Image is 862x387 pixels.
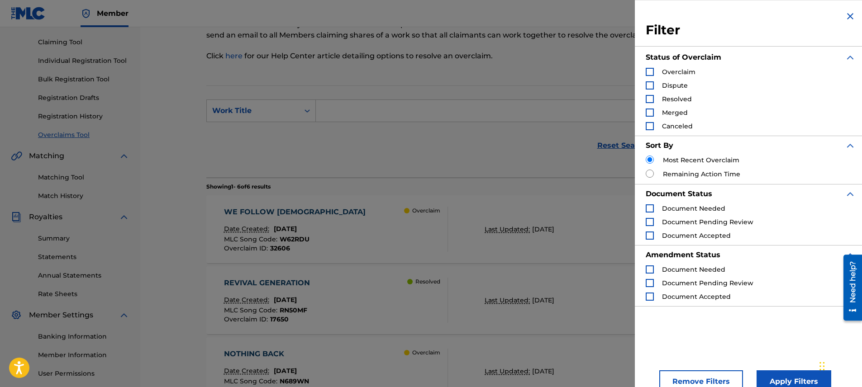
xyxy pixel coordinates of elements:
[819,353,825,380] div: Drag
[11,151,22,161] img: Matching
[662,95,692,103] span: Resolved
[646,22,856,38] h3: Filter
[29,151,64,161] span: Matching
[224,349,309,359] div: NOTHING BACK
[270,244,290,252] span: 32606
[662,204,725,212] span: Document Needed
[270,315,289,323] span: 17650
[224,306,280,314] span: MLC Song Code :
[280,235,310,243] span: W62RDU
[662,81,688,90] span: Dispute
[532,367,554,375] span: [DATE]
[11,212,22,222] img: Royalties
[38,75,129,84] a: Bulk Registration Tool
[81,8,91,19] img: Top Rightsholder
[532,225,554,233] span: [DATE]
[663,156,739,165] label: Most Recent Overclaim
[646,53,721,61] strong: Status of Overclaim
[646,250,720,259] strong: Amendment Status
[662,265,725,274] span: Document Needed
[662,109,688,117] span: Merged
[485,296,532,305] p: Last Updated:
[212,105,294,116] div: Work Title
[280,377,309,385] span: N689WN
[206,51,661,61] p: Click for our Help Center article detailing options to resolve an overclaim.
[280,306,307,314] span: RN50MF
[224,244,270,252] span: Overclaim ID :
[662,122,693,130] span: Canceled
[224,278,314,288] div: REVIVAL GENERATION
[119,310,129,321] img: expand
[38,350,129,360] a: Member Information
[38,191,129,201] a: Match History
[11,310,22,321] img: Member Settings
[38,271,129,280] a: Annual Statements
[225,52,243,60] a: here
[662,279,753,287] span: Document Pending Review
[224,224,271,234] p: Date Created:
[274,225,297,233] span: [DATE]
[663,170,740,179] label: Remaining Action Time
[224,366,271,376] p: Date Created:
[274,367,297,375] span: [DATE]
[38,173,129,182] a: Matching Tool
[38,369,129,378] a: User Permissions
[38,234,129,243] a: Summary
[224,235,280,243] span: MLC Song Code :
[224,295,271,305] p: Date Created:
[206,183,271,191] p: Showing 1 - 6 of 6 results
[29,212,62,222] span: Royalties
[224,315,270,323] span: Overclaim ID :
[38,38,129,47] a: Claiming Tool
[38,332,129,341] a: Banking Information
[415,278,440,286] p: Resolved
[206,195,796,263] a: WE FOLLOW [DEMOGRAPHIC_DATA]Date Created:[DATE]MLC Song Code:W62RDUOverclaim ID:32606 OverclaimLa...
[817,344,862,387] iframe: Chat Widget
[224,377,280,385] span: MLC Song Code :
[29,310,93,321] span: Member Settings
[38,93,129,103] a: Registration Drafts
[646,141,673,150] strong: Sort By
[845,140,856,151] img: expand
[97,8,129,19] span: Member
[485,225,532,234] p: Last Updated:
[11,7,46,20] img: MLC Logo
[662,231,731,240] span: Document Accepted
[646,189,712,198] strong: Document Status
[845,189,856,199] img: expand
[274,296,297,304] span: [DATE]
[38,252,129,262] a: Statements
[412,349,440,357] p: Overclaim
[412,207,440,215] p: Overclaim
[38,289,129,299] a: Rate Sheets
[845,11,856,22] img: close
[662,293,731,301] span: Document Accepted
[485,367,532,376] p: Last Updated:
[119,151,129,161] img: expand
[662,68,695,76] span: Overclaim
[38,56,129,66] a: Individual Registration Tool
[206,99,796,164] form: Search Form
[593,136,652,156] a: Reset Search
[845,52,856,63] img: expand
[532,296,554,304] span: [DATE]
[845,250,856,260] img: expand
[837,251,862,324] iframe: Resource Center
[119,212,129,222] img: expand
[38,130,129,140] a: Overclaims Tool
[38,112,129,121] a: Registration History
[206,266,796,334] a: REVIVAL GENERATIONDate Created:[DATE]MLC Song Code:RN50MFOverclaim ID:17650 ResolvedLast Updated:...
[224,207,370,217] div: WE FOLLOW [DEMOGRAPHIC_DATA]
[662,218,753,226] span: Document Pending Review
